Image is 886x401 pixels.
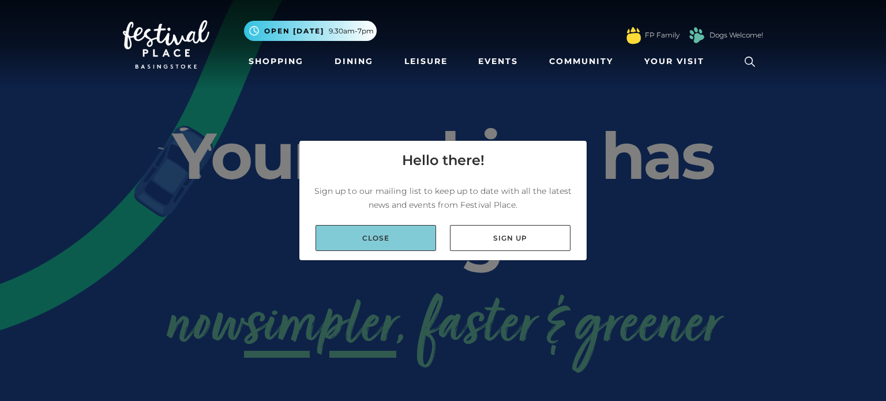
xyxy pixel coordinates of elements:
a: Sign up [450,225,570,251]
span: Your Visit [644,55,704,68]
a: Leisure [400,51,452,72]
a: Dogs Welcome! [709,30,763,40]
a: Community [545,51,618,72]
a: Close [316,225,436,251]
a: Events [474,51,523,72]
a: Dining [330,51,378,72]
h4: Hello there! [402,150,485,171]
span: 9.30am-7pm [329,26,374,36]
a: Shopping [244,51,308,72]
button: Open [DATE] 9.30am-7pm [244,21,377,41]
a: FP Family [645,30,679,40]
span: Open [DATE] [264,26,324,36]
a: Your Visit [640,51,715,72]
img: Festival Place Logo [123,20,209,69]
p: Sign up to our mailing list to keep up to date with all the latest news and events from Festival ... [309,184,577,212]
